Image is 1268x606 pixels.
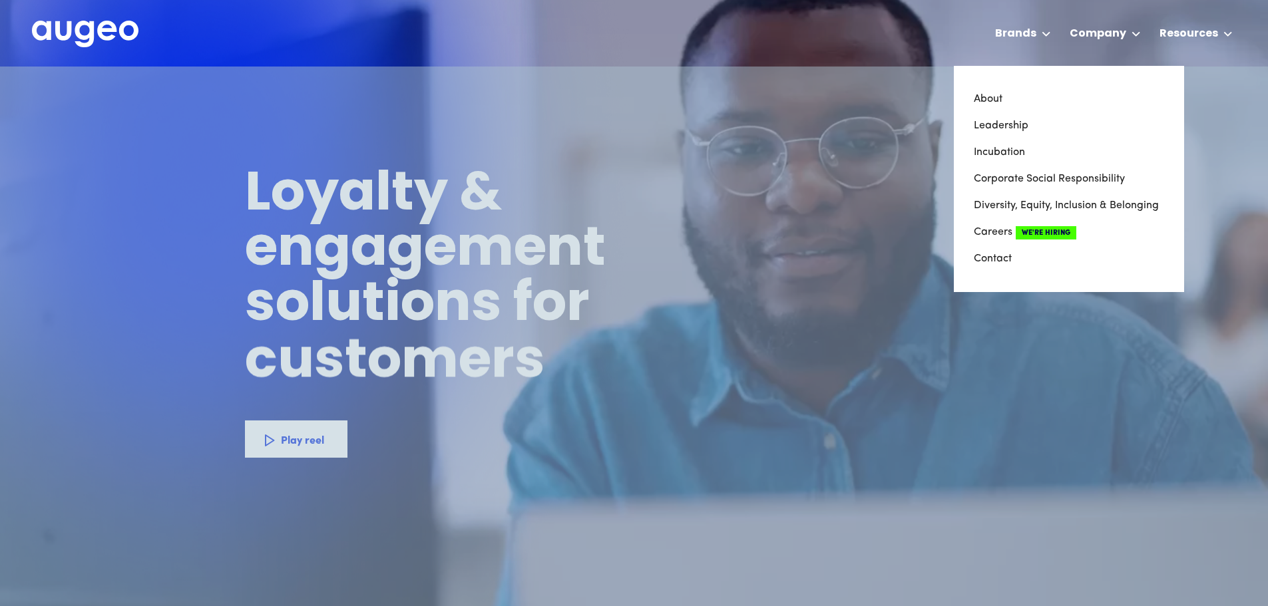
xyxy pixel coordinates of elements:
a: Corporate Social Responsibility [974,166,1164,192]
nav: Company [954,66,1184,292]
a: home [32,21,138,49]
a: Leadership [974,112,1164,139]
a: CareersWe're Hiring [974,219,1164,245]
div: Resources [1160,26,1218,42]
div: Brands [995,26,1036,42]
img: Augeo's full logo in white. [32,21,138,48]
a: Diversity, Equity, Inclusion & Belonging [974,192,1164,219]
a: About [974,86,1164,112]
a: Incubation [974,139,1164,166]
div: Company [1070,26,1126,42]
span: We're Hiring [1016,226,1076,239]
a: Contact [974,245,1164,272]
